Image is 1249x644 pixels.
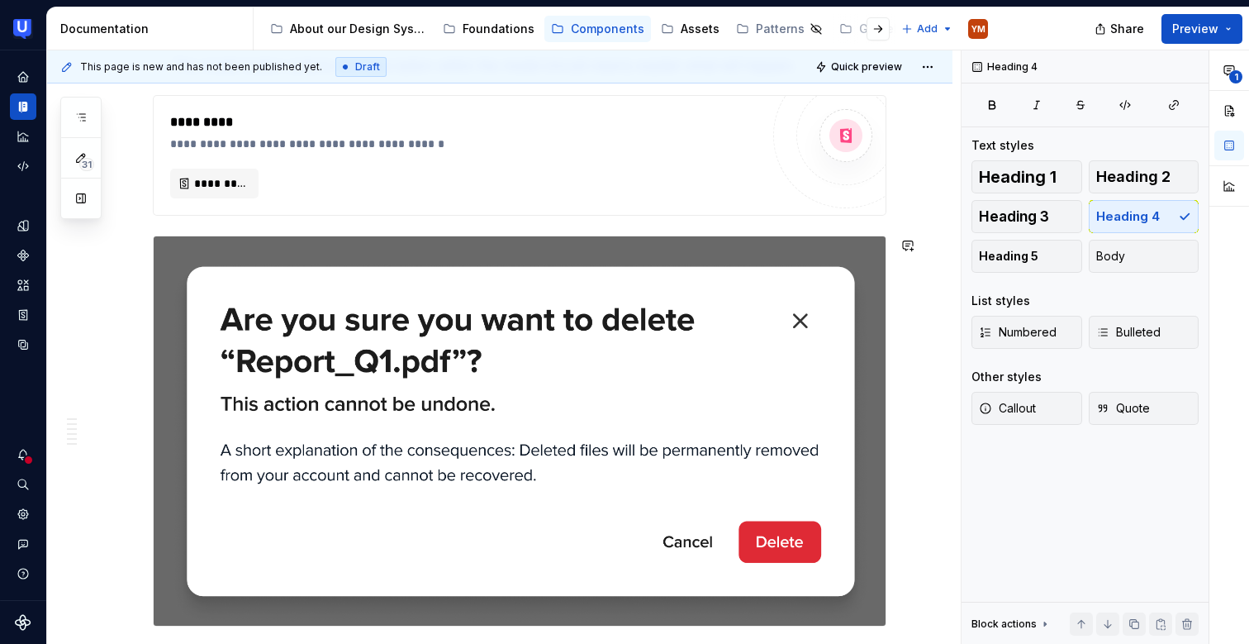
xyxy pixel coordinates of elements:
[971,392,1082,425] button: Callout
[10,471,36,498] button: Search ⌘K
[79,158,94,171] span: 31
[831,60,902,74] span: Quick preview
[1089,316,1199,349] button: Bulleted
[290,21,426,37] div: About our Design System
[463,21,534,37] div: Foundations
[971,160,1082,193] button: Heading 1
[917,22,938,36] span: Add
[979,248,1038,265] span: Heading 5
[681,21,719,37] div: Assets
[833,16,947,42] a: Guidelines
[979,208,1049,225] span: Heading 3
[264,16,433,42] a: About our Design System
[896,17,958,41] button: Add
[1096,400,1150,417] span: Quote
[1229,70,1242,83] span: 1
[1089,160,1199,193] button: Heading 2
[1110,21,1144,37] span: Share
[971,316,1082,349] button: Numbered
[10,501,36,527] a: Settings
[544,16,651,42] a: Components
[355,60,380,74] span: Draft
[15,614,31,631] svg: Supernova Logo
[729,16,829,42] a: Patterns
[60,21,246,37] div: Documentation
[10,272,36,298] a: Assets
[971,137,1034,154] div: Text styles
[10,441,36,468] button: Notifications
[10,332,36,358] a: Data sources
[1096,248,1125,265] span: Body
[10,531,36,557] button: Contact support
[10,153,36,179] a: Code automation
[971,293,1030,309] div: List styles
[971,369,1042,385] div: Other styles
[971,240,1082,273] button: Heading 5
[80,60,322,74] span: This page is new and has not been published yet.
[654,16,726,42] a: Assets
[1161,14,1242,44] button: Preview
[1096,324,1161,341] span: Bulleted
[1089,392,1199,425] button: Quote
[10,212,36,239] a: Design tokens
[810,55,909,79] button: Quick preview
[10,64,36,90] a: Home
[10,123,36,150] a: Analytics
[971,613,1052,636] div: Block actions
[1089,240,1199,273] button: Body
[571,21,644,37] div: Components
[1086,14,1155,44] button: Share
[154,236,886,626] img: 4efd42d5-57f8-46de-8085-150830c028fe.png
[979,169,1057,185] span: Heading 1
[1172,21,1218,37] span: Preview
[979,400,1036,417] span: Callout
[10,302,36,328] a: Storybook stories
[10,93,36,120] a: Documentation
[10,242,36,269] a: Components
[971,618,1037,631] div: Block actions
[971,22,985,36] div: YM
[264,12,893,45] div: Page tree
[1096,169,1171,185] span: Heading 2
[979,324,1057,341] span: Numbered
[756,21,805,37] div: Patterns
[971,200,1082,233] button: Heading 3
[13,19,33,39] img: 41adf70f-fc1c-4662-8e2d-d2ab9c673b1b.png
[436,16,541,42] a: Foundations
